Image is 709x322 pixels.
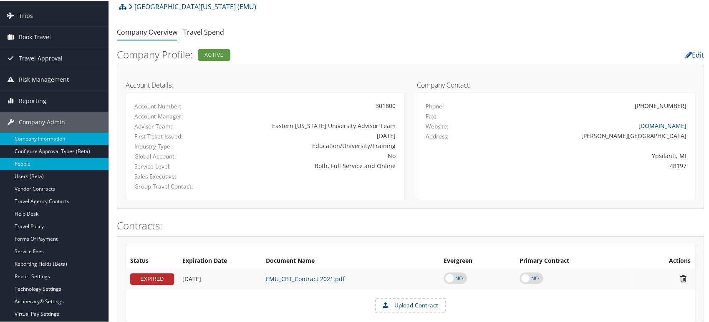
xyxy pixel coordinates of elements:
th: Status [126,253,178,268]
label: First Ticket Issued: [134,131,213,140]
div: [PERSON_NAME][GEOGRAPHIC_DATA] [494,131,686,139]
div: Add/Edit Date [182,274,257,282]
label: Account Number: [134,101,213,110]
a: EMU_CBT_Contract 2021.pdf [266,274,345,282]
th: Document Name [262,253,439,268]
span: Reporting [19,90,46,111]
label: Global Account: [134,151,213,160]
span: Risk Management [19,68,69,89]
span: Book Travel [19,26,51,47]
label: Sales Executive: [134,171,213,180]
span: Travel Approval [19,47,63,68]
span: Trips [19,5,33,25]
label: Address: [426,131,449,140]
div: 301800 [226,101,396,109]
h4: Account Details: [126,81,404,88]
label: Industry Type: [134,141,213,150]
a: Company Overview [117,27,177,36]
label: Phone: [426,101,444,110]
div: Education/University/Training [226,141,396,149]
span: [DATE] [182,274,201,282]
label: Advisor Team: [134,121,213,130]
th: Primary Contract [515,253,633,268]
label: Group Travel Contact: [134,181,213,190]
div: 48197 [494,161,686,169]
h4: Company Contact: [417,81,696,88]
div: Eastern [US_STATE] University Advisor Team [226,121,396,129]
div: [PHONE_NUMBER] [635,101,686,109]
label: Service Level: [134,161,213,170]
i: Remove Contract [676,274,691,282]
span: Company Admin [19,111,65,132]
label: Upload Contract [376,298,445,312]
label: Account Manager: [134,111,213,120]
div: Active [198,48,230,60]
a: Travel Spend [183,27,224,36]
label: Fax: [426,111,437,120]
h2: Contracts: [117,218,704,232]
th: Evergreen [439,253,515,268]
label: Website: [426,121,449,130]
a: Edit [685,50,704,59]
th: Actions [633,253,695,268]
div: Both, Full Service and Online [226,161,396,169]
div: [DATE] [226,131,396,139]
div: No [226,151,396,159]
a: [DOMAIN_NAME] [638,121,686,129]
h2: Company Profile: [117,47,504,61]
div: Ypsilanti, MI [494,151,686,159]
th: Expiration Date [178,253,262,268]
div: EXPIRED [130,272,174,284]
